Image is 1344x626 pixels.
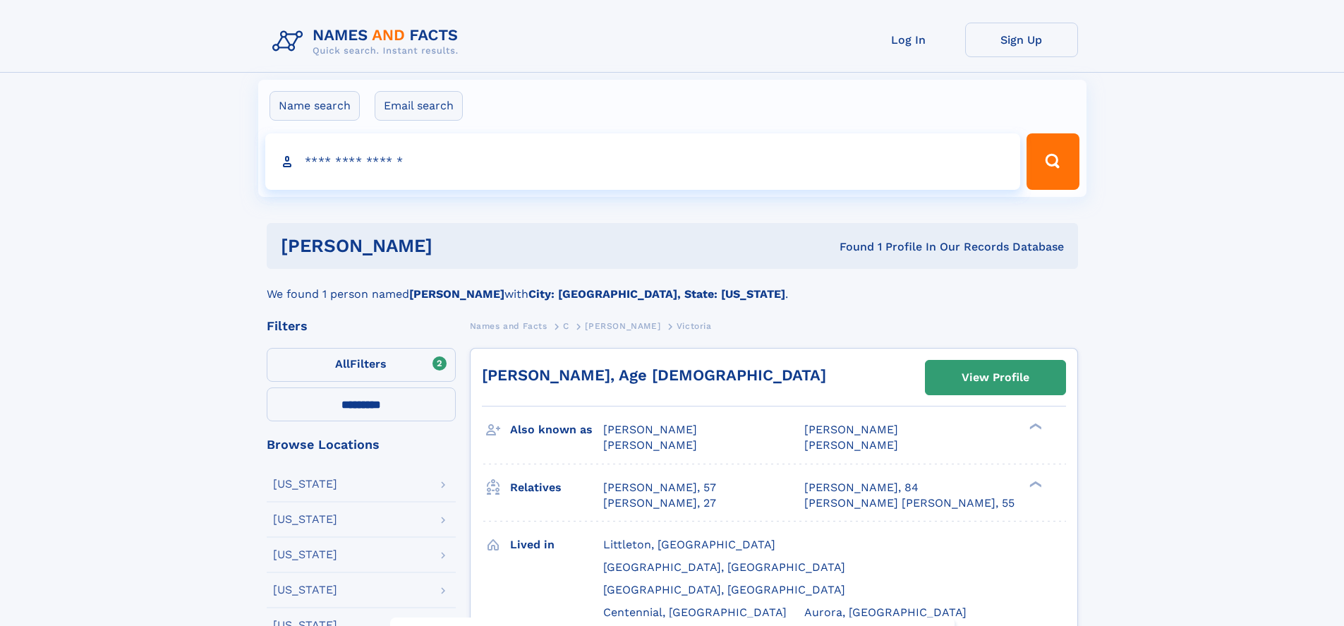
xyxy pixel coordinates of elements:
span: Victoria [677,321,712,331]
span: [PERSON_NAME] [603,423,697,436]
h3: Lived in [510,533,603,557]
div: Browse Locations [267,438,456,451]
label: Name search [270,91,360,121]
b: [PERSON_NAME] [409,287,504,301]
img: Logo Names and Facts [267,23,470,61]
a: [PERSON_NAME], Age [DEMOGRAPHIC_DATA] [482,366,826,384]
div: [US_STATE] [273,549,337,560]
a: Sign Up [965,23,1078,57]
span: All [335,357,350,371]
a: View Profile [926,361,1065,395]
div: [US_STATE] [273,514,337,525]
h3: Relatives [510,476,603,500]
div: [US_STATE] [273,584,337,596]
a: [PERSON_NAME], 84 [804,480,919,495]
b: City: [GEOGRAPHIC_DATA], State: [US_STATE] [528,287,785,301]
span: [PERSON_NAME] [804,423,898,436]
h1: [PERSON_NAME] [281,237,636,255]
a: Log In [852,23,965,57]
a: Names and Facts [470,317,547,335]
span: Centennial, [GEOGRAPHIC_DATA] [603,606,787,619]
a: C [563,317,569,335]
label: Email search [375,91,463,121]
div: ❯ [1026,479,1043,488]
div: Found 1 Profile In Our Records Database [636,239,1064,255]
label: Filters [267,348,456,382]
span: [PERSON_NAME] [804,438,898,452]
a: [PERSON_NAME], 27 [603,495,716,511]
button: Search Button [1027,133,1079,190]
div: Filters [267,320,456,332]
span: C [563,321,569,331]
span: [GEOGRAPHIC_DATA], [GEOGRAPHIC_DATA] [603,560,845,574]
span: Littleton, [GEOGRAPHIC_DATA] [603,538,775,551]
span: Aurora, [GEOGRAPHIC_DATA] [804,606,967,619]
div: We found 1 person named with . [267,269,1078,303]
div: [US_STATE] [273,478,337,490]
div: ❯ [1026,422,1043,431]
h3: Also known as [510,418,603,442]
input: search input [265,133,1021,190]
a: [PERSON_NAME], 57 [603,480,716,495]
div: View Profile [962,361,1029,394]
span: [GEOGRAPHIC_DATA], [GEOGRAPHIC_DATA] [603,583,845,596]
span: [PERSON_NAME] [603,438,697,452]
span: [PERSON_NAME] [585,321,660,331]
a: [PERSON_NAME] [585,317,660,335]
a: [PERSON_NAME] [PERSON_NAME], 55 [804,495,1015,511]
